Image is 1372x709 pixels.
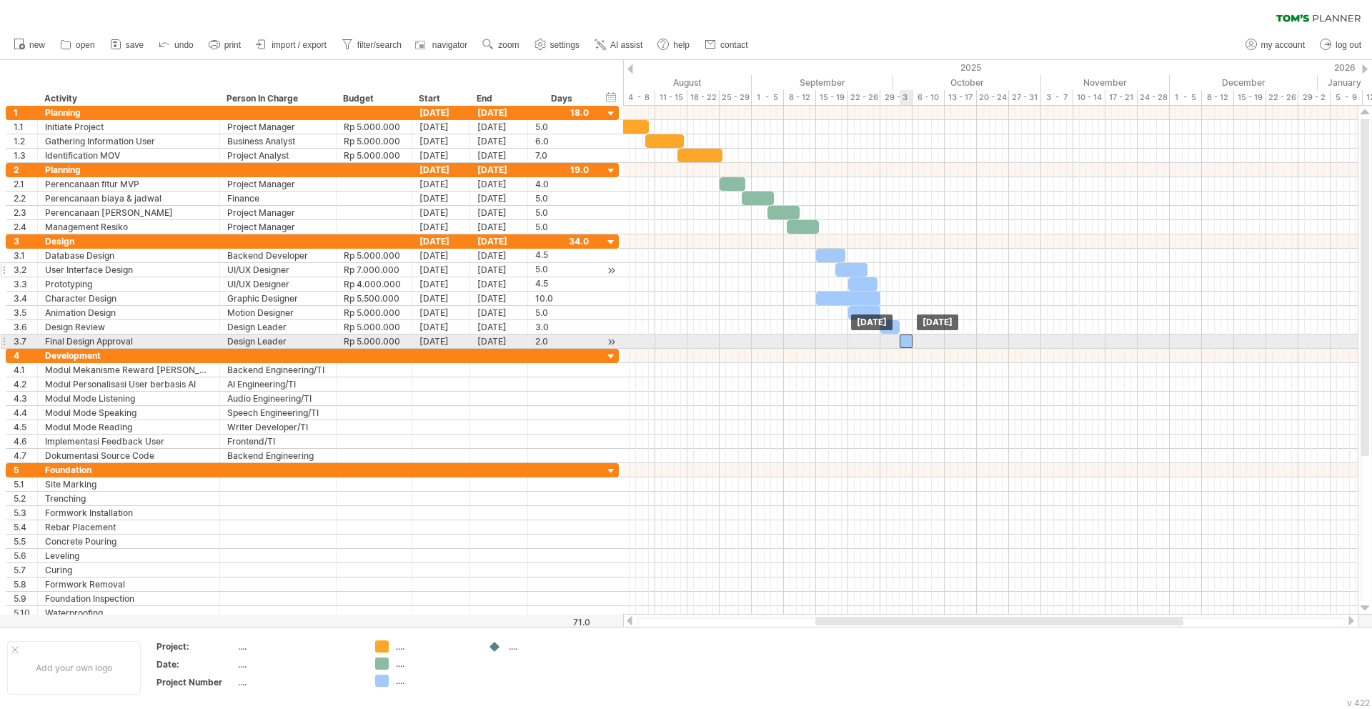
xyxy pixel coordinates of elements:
[605,263,618,278] div: scroll to activity
[227,420,329,434] div: Writer Developer/TI
[412,106,470,119] div: [DATE]
[227,263,329,277] div: UI/UX Designer
[14,592,37,605] div: 5.9
[610,40,642,50] span: AI assist
[14,549,37,562] div: 5.6
[344,306,404,319] div: Rp 5.000.000
[106,36,148,54] a: save
[470,163,528,177] div: [DATE]
[344,249,404,262] div: Rp 5.000.000
[45,249,212,262] div: Database Design
[14,392,37,405] div: 4.3
[412,149,470,162] div: [DATE]
[224,40,241,50] span: print
[238,658,358,670] div: ....
[14,449,37,462] div: 4.7
[535,306,589,319] div: 5.0
[412,206,470,219] div: [DATE]
[720,90,752,105] div: 25 - 29
[535,334,589,348] div: 2.0
[45,506,212,520] div: Formwork Installation
[14,563,37,577] div: 5.7
[45,549,212,562] div: Leveling
[535,277,589,291] div: 4.5
[655,90,687,105] div: 11 - 15
[412,177,470,191] div: [DATE]
[412,292,470,305] div: [DATE]
[227,177,329,191] div: Project Manager
[45,292,212,305] div: Character Design
[1298,90,1331,105] div: 29 - 2
[45,277,212,291] div: Prototyping
[272,40,327,50] span: import / export
[605,334,618,349] div: scroll to activity
[1347,698,1370,708] div: v 422
[673,40,690,50] span: help
[238,676,358,688] div: ....
[1170,90,1202,105] div: 1 - 5
[470,106,528,119] div: [DATE]
[227,377,329,391] div: AI Engineering/TI
[470,149,528,162] div: [DATE]
[470,234,528,248] div: [DATE]
[14,492,37,505] div: 5.2
[227,192,329,205] div: Finance
[344,320,404,334] div: Rp 5.000.000
[470,277,528,291] div: [DATE]
[851,314,893,330] div: [DATE]
[535,134,589,148] div: 6.0
[156,658,235,670] div: Date:
[1266,90,1298,105] div: 22 - 26
[45,120,212,134] div: Initiate Project
[155,36,198,54] a: undo
[720,40,748,50] span: contact
[357,40,402,50] span: filter/search
[344,263,404,277] div: Rp 7.000.000
[14,334,37,348] div: 3.7
[14,263,37,277] div: 3.2
[1138,90,1170,105] div: 24 - 28
[470,306,528,319] div: [DATE]
[848,90,880,105] div: 22 - 26
[45,220,212,234] div: Management Resiko
[45,163,212,177] div: Planning
[252,36,331,54] a: import / export
[344,149,404,162] div: Rp 5.000.000
[126,40,144,50] span: save
[44,91,212,106] div: Activity
[535,249,589,262] div: 4.5
[412,120,470,134] div: [DATE]
[14,349,37,362] div: 4
[470,320,528,334] div: [DATE]
[531,36,584,54] a: settings
[45,320,212,334] div: Design Review
[470,134,528,148] div: [DATE]
[913,90,945,105] div: 6 - 10
[14,292,37,305] div: 3.4
[1336,40,1361,50] span: log out
[470,249,528,262] div: [DATE]
[784,90,816,105] div: 8 - 12
[535,292,589,305] div: 10.0
[1041,75,1170,90] div: November 2025
[45,192,212,205] div: Perencanaan biaya & jadwal
[1234,90,1266,105] div: 15 - 19
[701,36,752,54] a: contact
[45,306,212,319] div: Animation Design
[412,249,470,262] div: [DATE]
[412,234,470,248] div: [DATE]
[470,206,528,219] div: [DATE]
[14,435,37,448] div: 4.6
[535,149,589,162] div: 7.0
[14,120,37,134] div: 1.1
[227,134,329,148] div: Business Analyst
[14,149,37,162] div: 1.3
[412,320,470,334] div: [DATE]
[344,120,404,134] div: Rp 5.000.000
[14,463,37,477] div: 5
[45,263,212,277] div: User Interface Design
[238,640,358,653] div: ....
[396,675,474,687] div: ....
[56,36,99,54] a: open
[45,363,212,377] div: Modul Mekanisme Reward [PERSON_NAME] Level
